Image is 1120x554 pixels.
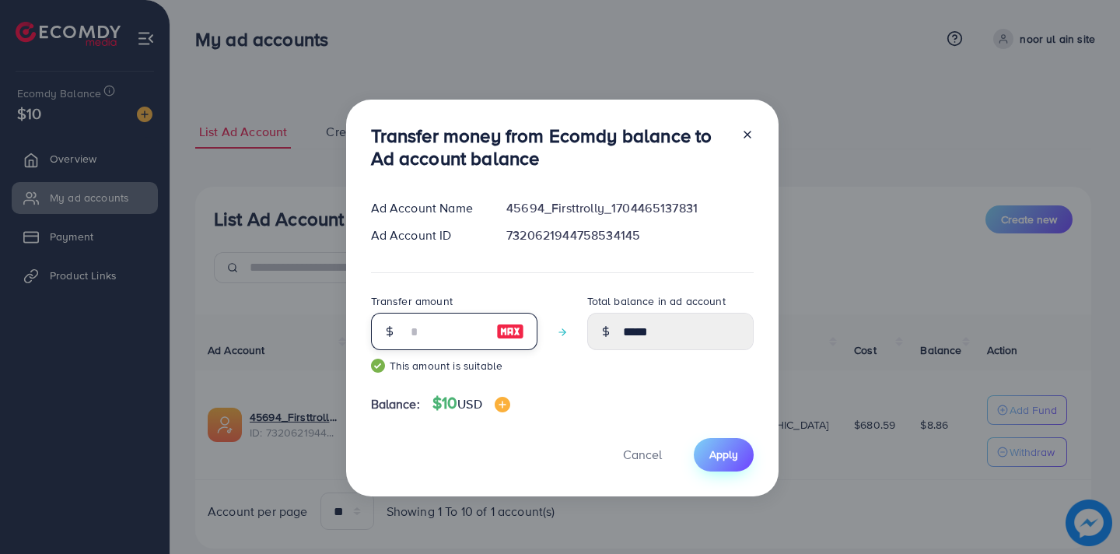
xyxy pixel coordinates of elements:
[359,226,495,244] div: Ad Account ID
[709,447,738,462] span: Apply
[494,199,765,217] div: 45694_Firsttrolly_1704465137831
[371,293,453,309] label: Transfer amount
[495,397,510,412] img: image
[494,226,765,244] div: 7320621944758534145
[587,293,726,309] label: Total balance in ad account
[623,446,662,463] span: Cancel
[432,394,510,413] h4: $10
[371,124,729,170] h3: Transfer money from Ecomdy balance to Ad account balance
[371,395,420,413] span: Balance:
[496,322,524,341] img: image
[371,359,385,373] img: guide
[694,438,754,472] button: Apply
[457,395,481,412] span: USD
[604,438,681,472] button: Cancel
[359,199,495,217] div: Ad Account Name
[371,358,537,373] small: This amount is suitable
